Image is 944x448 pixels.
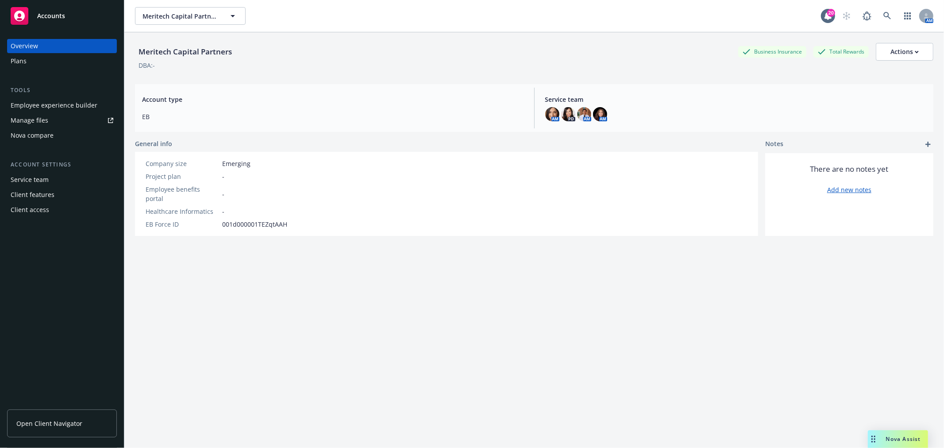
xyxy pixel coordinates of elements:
img: photo [577,107,591,121]
div: Service team [11,173,49,187]
div: Business Insurance [738,46,806,57]
a: Client access [7,203,117,217]
div: Drag to move [868,430,879,448]
span: Meritech Capital Partners [143,12,219,21]
a: Add new notes [827,185,871,194]
span: There are no notes yet [810,164,889,174]
div: Meritech Capital Partners [135,46,235,58]
div: Employee experience builder [11,98,97,112]
div: 20 [827,9,835,17]
span: 001d000001TEZqtAAH [222,220,287,229]
a: Start snowing [838,7,855,25]
span: Accounts [37,12,65,19]
span: EB [142,112,524,121]
a: Report a Bug [858,7,876,25]
div: Healthcare Informatics [146,207,219,216]
div: Nova compare [11,128,54,143]
a: Service team [7,173,117,187]
div: EB Force ID [146,220,219,229]
a: Manage files [7,113,117,127]
div: Company size [146,159,219,168]
a: Nova compare [7,128,117,143]
span: Open Client Navigator [16,419,82,428]
span: Account type [142,95,524,104]
img: photo [593,107,607,121]
button: Meritech Capital Partners [135,7,246,25]
div: Total Rewards [813,46,869,57]
span: Nova Assist [886,435,921,443]
div: Employee benefits portal [146,185,219,203]
div: Project plan [146,172,219,181]
div: Manage files [11,113,48,127]
span: Emerging [222,159,250,168]
img: photo [561,107,575,121]
a: Search [878,7,896,25]
button: Actions [876,43,933,61]
a: Accounts [7,4,117,28]
a: Switch app [899,7,917,25]
a: add [923,139,933,150]
div: Client access [11,203,49,217]
span: Notes [765,139,783,150]
a: Client features [7,188,117,202]
a: Plans [7,54,117,68]
img: photo [545,107,559,121]
a: Employee experience builder [7,98,117,112]
span: - [222,207,224,216]
button: Nova Assist [868,430,928,448]
a: Overview [7,39,117,53]
span: Service team [545,95,927,104]
div: Overview [11,39,38,53]
span: - [222,172,224,181]
span: General info [135,139,172,148]
div: DBA: - [139,61,155,70]
div: Tools [7,86,117,95]
div: Plans [11,54,27,68]
div: Actions [890,43,919,60]
div: Account settings [7,160,117,169]
div: Client features [11,188,54,202]
span: - [222,189,224,199]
